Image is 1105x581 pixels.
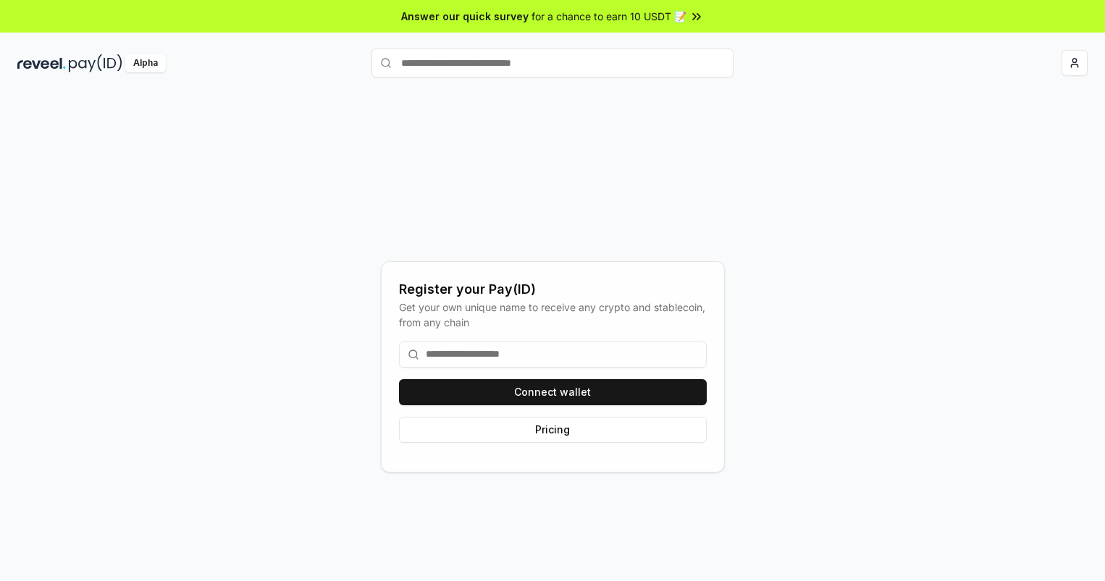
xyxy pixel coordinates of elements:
div: Register your Pay(ID) [399,279,707,300]
div: Get your own unique name to receive any crypto and stablecoin, from any chain [399,300,707,330]
span: for a chance to earn 10 USDT 📝 [532,9,686,24]
button: Pricing [399,417,707,443]
div: Alpha [125,54,166,72]
button: Connect wallet [399,379,707,405]
img: reveel_dark [17,54,66,72]
img: pay_id [69,54,122,72]
span: Answer our quick survey [401,9,529,24]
